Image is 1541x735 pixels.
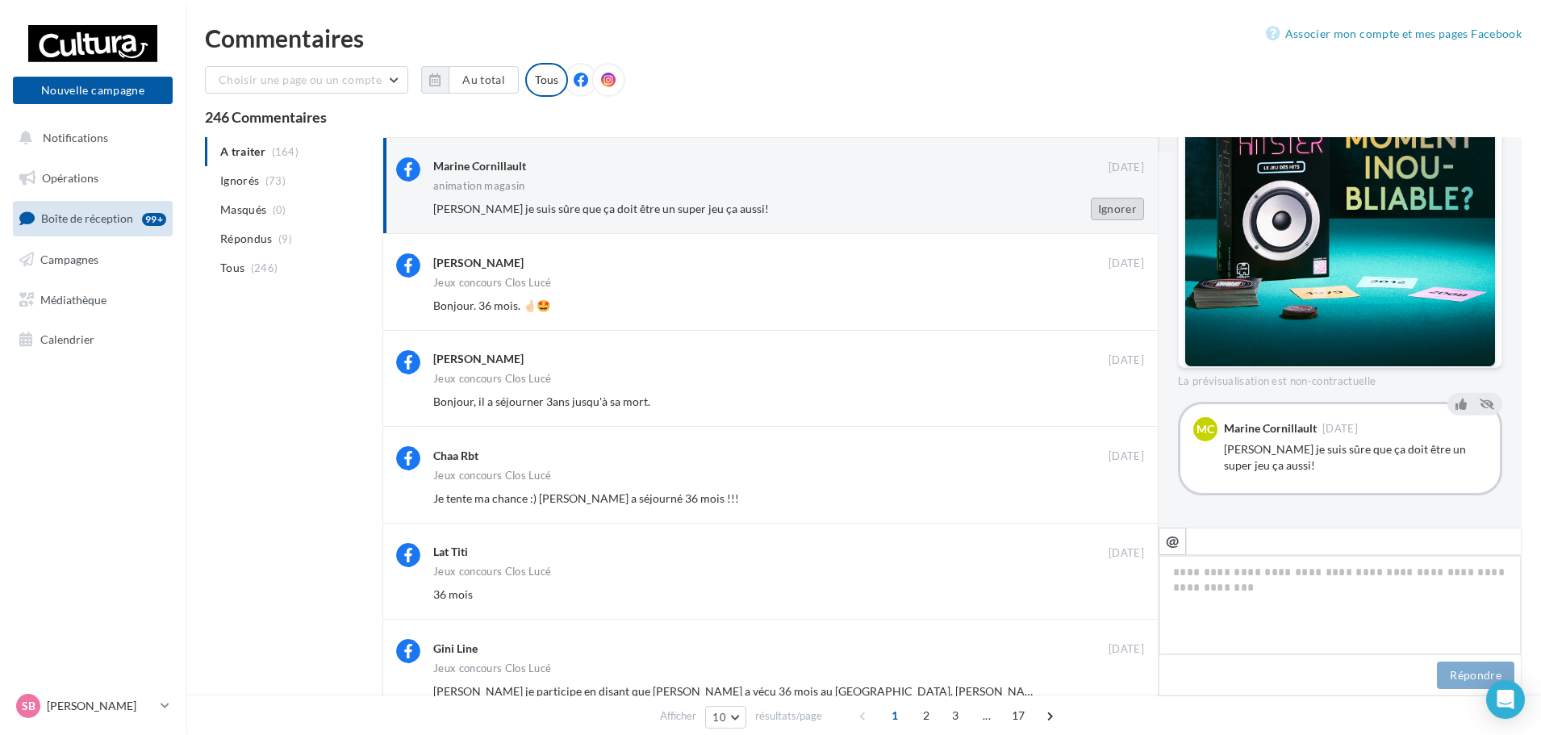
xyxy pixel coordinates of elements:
[1178,368,1502,389] div: La prévisualisation est non-contractuelle
[205,110,1522,124] div: 246 Commentaires
[433,374,551,384] div: Jeux concours Clos Lucé
[433,470,551,481] div: Jeux concours Clos Lucé
[433,491,739,505] span: Je tente ma chance :) [PERSON_NAME] a séjourné 36 mois !!!
[712,711,726,724] span: 10
[1224,423,1317,434] div: Marine Cornillault
[142,213,166,226] div: 99+
[1266,24,1522,44] a: Associer mon compte et mes pages Facebook
[278,232,292,245] span: (9)
[1159,528,1186,555] button: @
[1224,441,1487,474] div: [PERSON_NAME] je suis sûre que ça doit être un super jeu ça aussi!
[705,706,746,729] button: 10
[10,121,169,155] button: Notifications
[220,173,259,189] span: Ignorés
[421,66,519,94] button: Au total
[433,255,524,271] div: [PERSON_NAME]
[10,161,176,195] a: Opérations
[22,698,35,714] span: SB
[660,708,696,724] span: Afficher
[205,26,1522,50] div: Commentaires
[974,703,1000,729] span: ...
[10,201,176,236] a: Boîte de réception99+
[433,395,650,408] span: Bonjour, il a séjourner 3ans jusqu'à sa mort.
[265,174,286,187] span: (73)
[433,566,551,577] div: Jeux concours Clos Lucé
[433,663,551,674] div: Jeux concours Clos Lucé
[433,278,551,288] div: Jeux concours Clos Lucé
[1109,546,1144,561] span: [DATE]
[942,703,968,729] span: 3
[433,544,468,560] div: Lat Titi
[1109,449,1144,464] span: [DATE]
[433,448,478,464] div: Chaa Rbt
[913,703,939,729] span: 2
[433,684,1171,698] span: [PERSON_NAME] je participe en disant que [PERSON_NAME] a vécu 36 mois au [GEOGRAPHIC_DATA]. [PERS...
[1091,198,1144,220] button: Ignorer
[433,641,478,657] div: Gini Line
[1005,703,1032,729] span: 17
[1109,642,1144,657] span: [DATE]
[1109,353,1144,368] span: [DATE]
[1322,424,1358,434] span: [DATE]
[433,587,473,601] span: 36 mois
[882,703,908,729] span: 1
[1166,533,1180,548] i: @
[433,299,550,312] span: Bonjour. 36 mois. 🤞🏻🤩
[41,211,133,225] span: Boîte de réception
[1196,421,1214,437] span: MC
[1109,161,1144,175] span: [DATE]
[220,260,244,276] span: Tous
[40,332,94,346] span: Calendrier
[525,63,568,97] div: Tous
[251,261,278,274] span: (246)
[755,708,822,724] span: résultats/page
[10,243,176,277] a: Campagnes
[205,66,408,94] button: Choisir une page ou un compte
[220,202,266,218] span: Masqués
[433,202,769,215] span: [PERSON_NAME] je suis sûre que ça doit être un super jeu ça aussi!
[433,351,524,367] div: [PERSON_NAME]
[433,181,525,191] div: animation magasin
[1109,257,1144,271] span: [DATE]
[1486,680,1525,719] div: Open Intercom Messenger
[449,66,519,94] button: Au total
[10,323,176,357] a: Calendrier
[40,253,98,266] span: Campagnes
[40,292,106,306] span: Médiathèque
[43,131,108,144] span: Notifications
[433,158,526,174] div: Marine Cornillault
[42,171,98,185] span: Opérations
[13,691,173,721] a: SB [PERSON_NAME]
[273,203,286,216] span: (0)
[1437,662,1514,689] button: Répondre
[10,283,176,317] a: Médiathèque
[13,77,173,104] button: Nouvelle campagne
[47,698,154,714] p: [PERSON_NAME]
[220,231,273,247] span: Répondus
[219,73,382,86] span: Choisir une page ou un compte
